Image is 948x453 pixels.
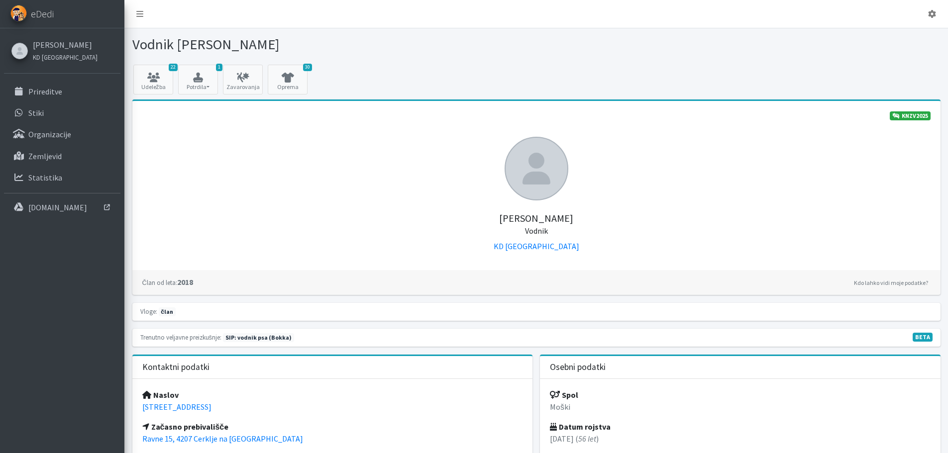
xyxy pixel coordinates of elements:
[142,278,177,286] small: Član od leta:
[159,307,176,316] span: član
[142,422,229,432] strong: Začasno prebivališče
[550,422,611,432] strong: Datum rojstva
[10,5,27,21] img: eDedi
[303,64,312,71] span: 30
[28,173,62,182] p: Statistika
[142,200,931,236] h5: [PERSON_NAME]
[223,333,294,342] span: Naslednja preizkušnja: pomlad 2026
[142,362,210,372] h3: Kontaktni podatki
[178,65,218,94] button: 1 Potrdila
[28,108,44,118] p: Stiki
[223,65,263,94] a: Zavarovanja
[550,362,606,372] h3: Osebni podatki
[133,65,173,94] a: 22 Udeležba
[268,65,308,94] a: 30 Oprema
[216,64,222,71] span: 1
[142,277,193,287] strong: 2018
[28,87,62,96] p: Prireditve
[33,39,98,51] a: [PERSON_NAME]
[28,202,87,212] p: [DOMAIN_NAME]
[494,241,579,251] a: KD [GEOGRAPHIC_DATA]
[142,402,211,412] a: [STREET_ADDRESS]
[28,151,62,161] p: Zemljevid
[890,111,931,120] a: KNZV2025
[578,434,596,444] em: 56 let
[4,82,120,101] a: Prireditve
[132,36,533,53] h1: Vodnik [PERSON_NAME]
[550,401,931,413] p: Moški
[913,333,933,342] span: V fazi razvoja
[4,197,120,217] a: [DOMAIN_NAME]
[140,333,221,341] small: Trenutno veljavne preizkušnje:
[28,129,71,139] p: Organizacije
[33,53,98,61] small: KD [GEOGRAPHIC_DATA]
[4,124,120,144] a: Organizacije
[4,146,120,166] a: Zemljevid
[33,51,98,63] a: KD [GEOGRAPHIC_DATA]
[169,64,178,71] span: 22
[31,6,54,21] span: eDedi
[550,433,931,445] p: [DATE] ( )
[550,390,578,400] strong: Spol
[525,226,548,236] small: Vodnik
[4,103,120,123] a: Stiki
[851,277,931,289] a: Kdo lahko vidi moje podatke?
[140,307,157,315] small: Vloge:
[4,168,120,187] a: Statistika
[142,434,303,444] a: Ravne 15, 4207 Cerklje na [GEOGRAPHIC_DATA]
[142,390,179,400] strong: Naslov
